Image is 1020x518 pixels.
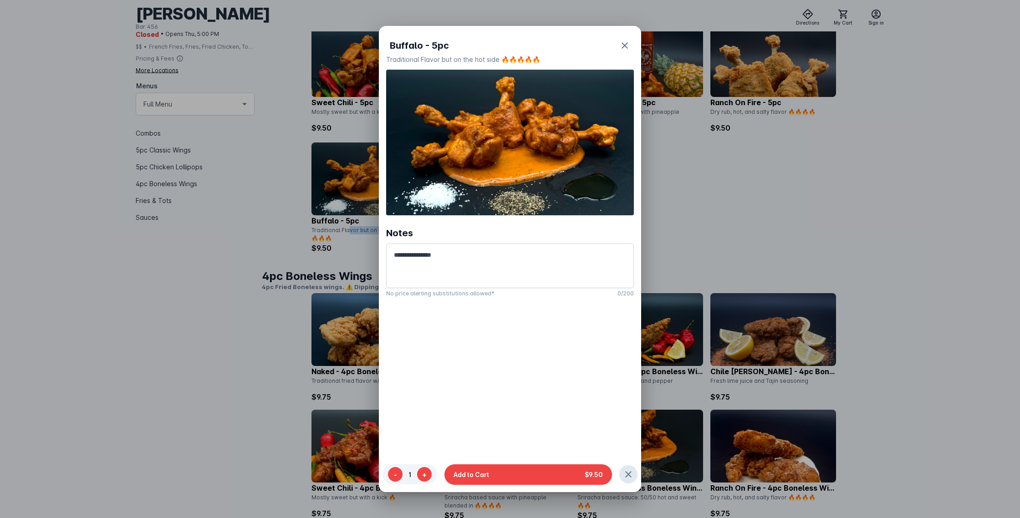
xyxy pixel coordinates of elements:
span: Buffalo - 5pc [390,39,449,52]
span: Add to Cart [454,470,489,479]
button: + [417,467,432,482]
button: Add to Cart$9.50 [444,464,612,485]
span: 1 [403,470,417,479]
div: Notes [386,226,413,240]
mat-hint: No price alerting substitutions allowed* [386,288,495,297]
img: 3f9baa46-17ea-4af1-9cff-06ca802f5a8d.jpg [386,70,634,215]
button: - [388,467,403,482]
mat-hint: 0/200 [617,288,634,297]
div: Traditional Flavor but on the hot side 🔥🔥🔥🔥🔥 [386,55,634,64]
span: $9.50 [585,470,603,479]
